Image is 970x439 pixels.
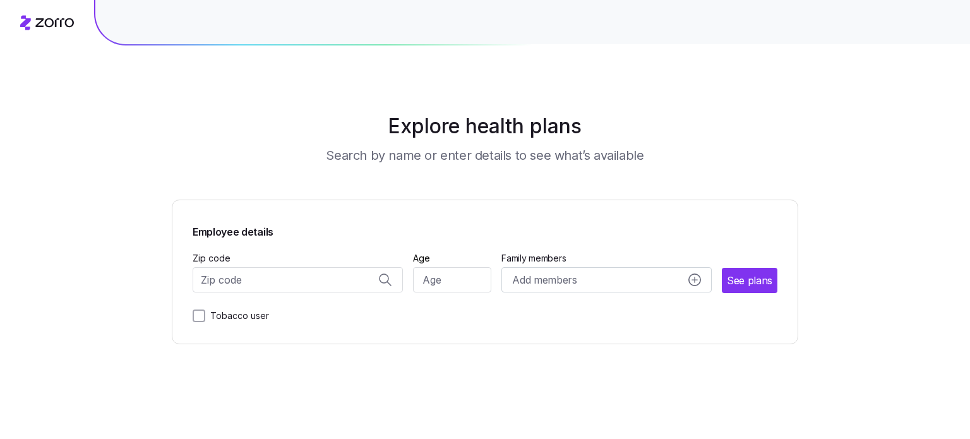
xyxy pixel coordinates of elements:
[193,220,273,240] span: Employee details
[688,274,701,286] svg: add icon
[501,252,712,265] span: Family members
[413,251,430,265] label: Age
[722,268,777,293] button: See plans
[193,251,231,265] label: Zip code
[205,308,269,323] label: Tobacco user
[413,267,492,292] input: Age
[326,147,644,164] h3: Search by name or enter details to see what’s available
[193,267,403,292] input: Zip code
[512,272,577,288] span: Add members
[727,273,772,289] span: See plans
[501,267,712,292] button: Add membersadd icon
[203,111,767,141] h1: Explore health plans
